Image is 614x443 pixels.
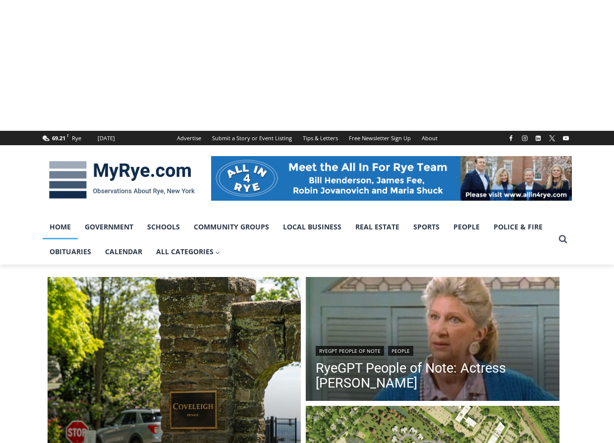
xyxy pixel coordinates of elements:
a: All Categories [149,239,227,264]
img: All in for Rye [211,156,572,201]
div: | [316,344,550,356]
a: Submit a Story or Event Listing [207,131,297,145]
a: Obituaries [43,239,98,264]
div: [DATE] [98,134,115,143]
a: People [447,215,487,239]
img: (PHOTO: Sheridan in an episode of ALF. Public Domain.) [306,277,559,404]
a: Home [43,215,78,239]
button: View Search Form [554,230,572,248]
a: Linkedin [532,132,544,144]
nav: Secondary Navigation [171,131,443,145]
a: YouTube [560,132,572,144]
a: Advertise [171,131,207,145]
span: F [67,133,69,138]
a: RyeGPT People of Note: Actress [PERSON_NAME] [316,361,550,390]
a: People [388,346,413,356]
span: 69.21 [52,134,65,142]
a: About [416,131,443,145]
a: Police & Fire [487,215,550,239]
a: RyeGPT People of Note [316,346,384,356]
span: All Categories [156,246,221,257]
a: Schools [140,215,187,239]
a: Tips & Letters [297,131,343,145]
a: Sports [406,215,447,239]
img: MyRye.com [43,154,201,206]
a: Calendar [98,239,149,264]
a: X [546,132,558,144]
a: Local Business [276,215,348,239]
a: Instagram [519,132,531,144]
a: Free Newsletter Sign Up [343,131,416,145]
div: Rye [72,134,81,143]
a: Government [78,215,140,239]
a: Real Estate [348,215,406,239]
a: Read More RyeGPT People of Note: Actress Liz Sheridan [306,277,559,404]
a: Facebook [505,132,517,144]
a: Community Groups [187,215,276,239]
nav: Primary Navigation [43,215,554,265]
